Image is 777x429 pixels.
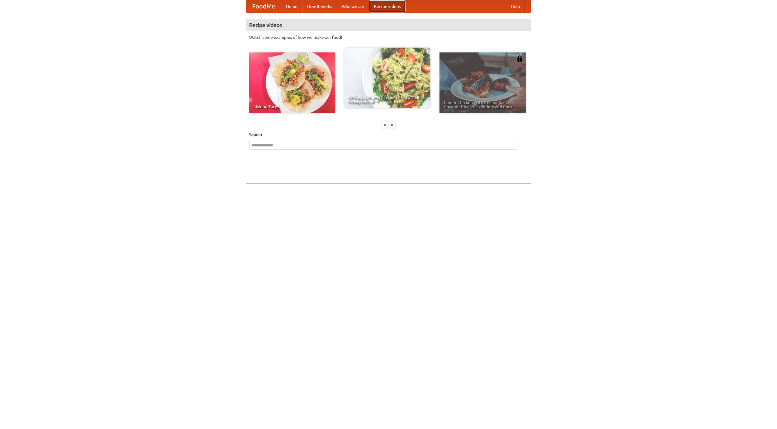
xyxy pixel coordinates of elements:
a: Who we are [337,0,369,12]
h4: Recipe videos [246,19,531,31]
a: An Easy, Summery Tomato Pasta That's Ready for Fall [344,48,430,108]
span: Making Tacos [253,105,331,109]
a: How it works [302,0,337,12]
div: « [382,121,388,129]
img: 483408.png [517,55,523,62]
span: An Easy, Summery Tomato Pasta That's Ready for Fall [348,96,426,104]
a: Help [506,0,525,12]
a: Home [281,0,302,12]
h5: Search [249,132,528,138]
a: FoodMe [246,0,281,12]
div: » [389,121,395,129]
p: Watch some examples of how we make our food! [249,34,528,40]
a: Making Tacos [249,52,335,113]
a: Recipe videos [369,0,405,12]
